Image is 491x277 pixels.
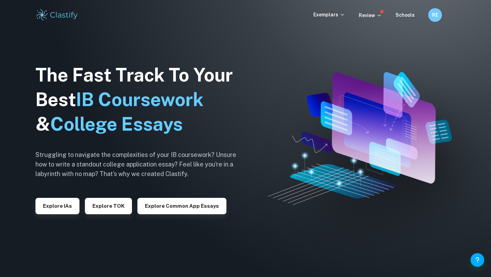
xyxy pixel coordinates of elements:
[137,202,226,209] a: Explore Common App essays
[359,12,382,19] p: Review
[35,63,247,136] h1: The Fast Track To Your Best &
[268,72,452,205] img: Clastify hero
[428,8,442,22] button: RE
[396,12,415,18] a: Schools
[35,150,247,179] h6: Struggling to navigate the complexities of your IB coursework? Unsure how to write a standout col...
[85,202,132,209] a: Explore TOK
[85,198,132,214] button: Explore TOK
[313,11,345,18] p: Exemplars
[137,198,226,214] button: Explore Common App essays
[35,202,79,209] a: Explore IAs
[76,89,204,110] span: IB Coursework
[35,8,79,22] img: Clastify logo
[35,198,79,214] button: Explore IAs
[50,113,183,135] span: College Essays
[471,253,484,267] button: Help and Feedback
[431,11,439,19] h6: RE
